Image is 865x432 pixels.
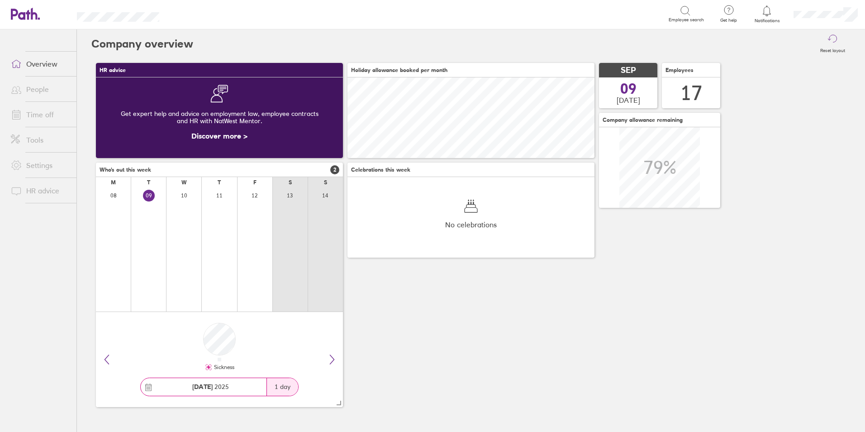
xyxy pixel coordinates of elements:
span: 2025 [192,383,229,390]
span: Celebrations this week [351,167,410,173]
a: Discover more > [191,131,247,140]
span: [DATE] [617,96,640,104]
div: 1 day [266,378,298,396]
label: Reset layout [815,45,851,53]
span: Who's out this week [100,167,151,173]
h2: Company overview [91,29,193,58]
div: Search [184,10,207,18]
button: Reset layout [815,29,851,58]
a: Settings [4,156,76,174]
div: T [147,179,150,186]
div: S [324,179,327,186]
a: Overview [4,55,76,73]
span: Notifications [752,18,782,24]
div: W [181,179,187,186]
span: No celebrations [445,221,497,229]
span: Holiday allowance booked per month [351,67,447,73]
span: Get help [714,18,743,23]
a: People [4,80,76,98]
span: 09 [620,82,637,96]
strong: [DATE] [192,383,213,391]
div: M [111,179,116,186]
span: Employees [665,67,694,73]
span: Employee search [669,17,704,23]
a: HR advice [4,182,76,200]
div: Get expert help and advice on employment law, employee contracts and HR with NatWest Mentor. [103,103,336,132]
a: Notifications [752,5,782,24]
div: F [253,179,257,186]
div: T [218,179,221,186]
span: SEP [621,66,636,75]
div: Sickness [212,364,234,370]
a: Time off [4,106,76,124]
span: Company allowance remaining [603,117,683,123]
a: Tools [4,131,76,149]
span: 2 [330,165,339,174]
span: HR advice [100,67,126,73]
div: 17 [680,82,702,105]
div: S [289,179,292,186]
